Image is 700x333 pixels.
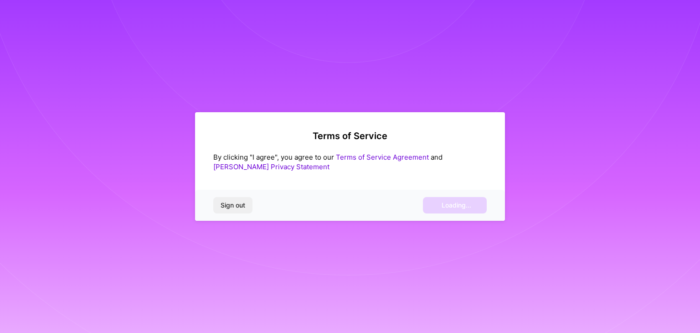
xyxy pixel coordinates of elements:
div: By clicking "I agree", you agree to our and [213,152,487,172]
a: [PERSON_NAME] Privacy Statement [213,162,329,171]
h2: Terms of Service [213,130,487,141]
button: Sign out [213,197,252,213]
a: Terms of Service Agreement [336,153,429,161]
span: Sign out [221,201,245,210]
